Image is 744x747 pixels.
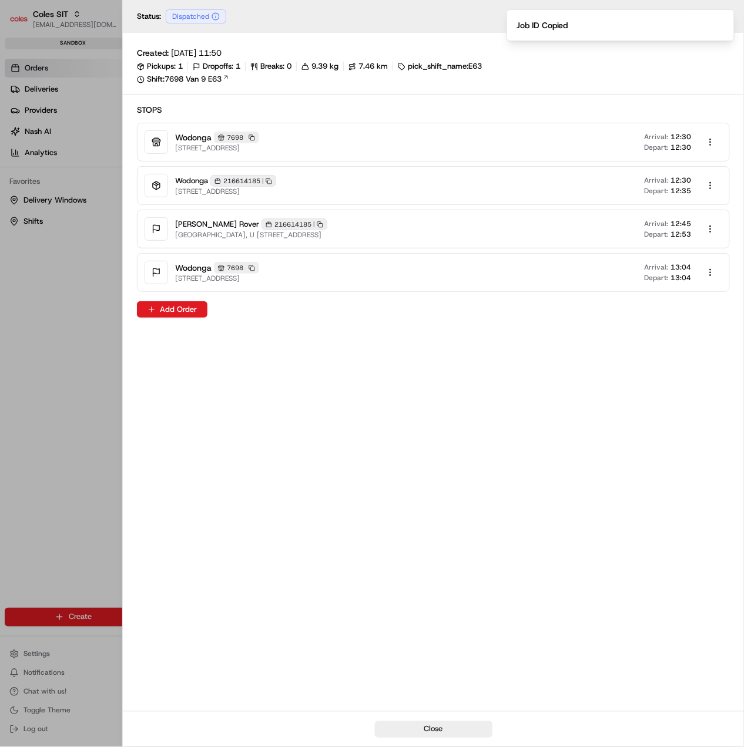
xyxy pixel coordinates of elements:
[175,230,327,240] span: [GEOGRAPHIC_DATA], U [STREET_ADDRESS]
[358,61,388,72] span: 7.46 km
[645,263,669,272] span: Arrival:
[262,218,327,230] div: 216614185
[671,263,692,272] span: 13:04
[671,186,692,196] span: 12:35
[117,200,142,208] span: Pylon
[175,143,259,153] span: [STREET_ADDRESS]
[40,124,149,134] div: We're available if you need us!
[214,262,259,274] div: 7698
[31,76,194,89] input: Clear
[137,104,730,116] h2: Stops
[12,113,33,134] img: 1736555255976-a54dd68f-1ca7-489b-9aae-adbdc363a1c4
[645,230,669,239] span: Depart:
[671,219,692,228] span: 12:45
[137,9,230,23] div: Status:
[645,219,669,228] span: Arrival:
[137,74,730,85] a: Shift:7698 Van 9 E63
[645,132,669,142] span: Arrival:
[166,9,226,23] div: Dispatched
[671,143,692,152] span: 12:30
[175,262,212,274] span: Wodonga
[236,61,240,72] span: 1
[517,19,568,31] div: Job ID Copied
[175,176,208,186] span: Wodonga
[147,61,176,72] span: Pickups:
[12,172,21,181] div: 📗
[40,113,193,124] div: Start new chat
[398,61,482,72] div: pick_shift_name:E63
[203,61,233,72] span: Dropoffs:
[175,219,259,230] span: [PERSON_NAME] Rover
[214,132,259,143] div: 7698
[175,132,212,143] span: Wodonga
[645,186,669,196] span: Depart:
[83,199,142,208] a: Powered byPylon
[375,721,492,738] button: Close
[287,61,291,72] span: 0
[260,61,284,72] span: Breaks:
[24,171,90,183] span: Knowledge Base
[171,47,222,59] span: [DATE] 11:50
[645,176,669,185] span: Arrival:
[311,61,339,72] span: 9.39 kg
[7,166,95,187] a: 📗Knowledge Base
[175,187,276,196] span: [STREET_ADDRESS]
[95,166,193,187] a: 💻API Documentation
[671,132,692,142] span: 12:30
[178,61,183,72] span: 1
[645,273,669,282] span: Depart:
[12,48,214,66] p: Welcome 👋
[671,230,692,239] span: 12:53
[137,47,169,59] span: Created:
[645,143,669,152] span: Depart:
[671,273,692,282] span: 13:04
[137,301,207,318] button: Add Order
[200,116,214,130] button: Start new chat
[12,12,35,36] img: Nash
[175,274,259,283] span: [STREET_ADDRESS]
[671,176,692,185] span: 12:30
[111,171,189,183] span: API Documentation
[210,175,276,187] div: 216614185
[99,172,109,181] div: 💻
